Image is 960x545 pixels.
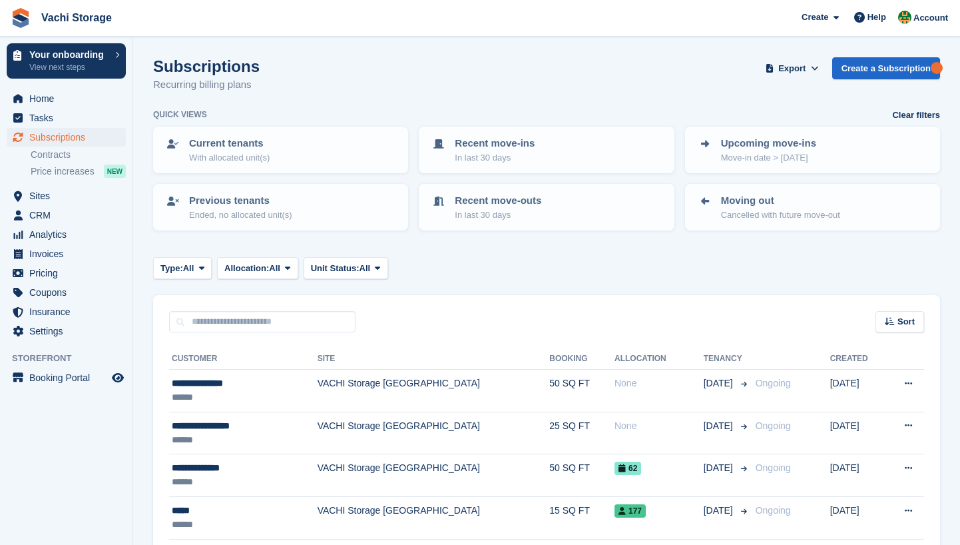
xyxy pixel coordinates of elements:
[704,348,750,370] th: Tenancy
[721,151,816,165] p: Move-in date > [DATE]
[721,193,840,209] p: Moving out
[7,109,126,127] a: menu
[455,209,541,222] p: In last 30 days
[7,368,126,387] a: menu
[29,128,109,147] span: Subscriptions
[549,454,614,497] td: 50 SQ FT
[549,370,614,412] td: 50 SQ FT
[455,193,541,209] p: Recent move-outs
[830,496,885,539] td: [DATE]
[892,109,940,122] a: Clear filters
[913,11,948,25] span: Account
[756,505,791,516] span: Ongoing
[7,322,126,340] a: menu
[29,206,109,225] span: CRM
[756,462,791,473] span: Ongoing
[756,420,791,431] span: Ongoing
[31,165,95,178] span: Price increases
[29,109,109,127] span: Tasks
[29,225,109,244] span: Analytics
[153,57,260,75] h1: Subscriptions
[189,151,270,165] p: With allocated unit(s)
[224,262,269,275] span: Allocation:
[830,412,885,454] td: [DATE]
[304,257,388,279] button: Unit Status: All
[153,77,260,93] p: Recurring billing plans
[549,412,614,454] td: 25 SQ FT
[455,151,535,165] p: In last 30 days
[12,352,132,365] span: Storefront
[614,419,704,433] div: None
[7,187,126,205] a: menu
[763,57,822,79] button: Export
[897,315,915,328] span: Sort
[29,302,109,321] span: Insurance
[7,264,126,282] a: menu
[614,376,704,390] div: None
[704,376,736,390] span: [DATE]
[318,496,550,539] td: VACHI Storage [GEOGRAPHIC_DATA]
[217,257,298,279] button: Allocation: All
[160,262,183,275] span: Type:
[778,62,806,75] span: Export
[269,262,280,275] span: All
[455,136,535,151] p: Recent move-ins
[7,89,126,108] a: menu
[29,245,109,263] span: Invoices
[29,283,109,302] span: Coupons
[931,62,943,74] div: Tooltip anchor
[29,89,109,108] span: Home
[830,370,885,412] td: [DATE]
[318,412,550,454] td: VACHI Storage [GEOGRAPHIC_DATA]
[7,245,126,263] a: menu
[704,419,736,433] span: [DATE]
[7,206,126,225] a: menu
[189,136,270,151] p: Current tenants
[756,378,791,388] span: Ongoing
[7,43,126,79] a: Your onboarding View next steps
[183,262,194,275] span: All
[867,11,886,24] span: Help
[29,61,109,73] p: View next steps
[29,322,109,340] span: Settings
[721,136,816,151] p: Upcoming move-ins
[549,496,614,539] td: 15 SQ FT
[420,128,672,172] a: Recent move-ins In last 30 days
[614,504,646,518] span: 177
[110,370,126,386] a: Preview store
[7,225,126,244] a: menu
[154,185,407,229] a: Previous tenants Ended, no allocated unit(s)
[11,8,31,28] img: stora-icon-8386f47178a22dfd0bd8f6a31ec36ba5ce8667c1dd55bd0f319d3a0aa187defe.svg
[189,193,292,209] p: Previous tenants
[7,128,126,147] a: menu
[830,454,885,497] td: [DATE]
[802,11,828,24] span: Create
[154,128,407,172] a: Current tenants With allocated unit(s)
[29,187,109,205] span: Sites
[686,128,939,172] a: Upcoming move-ins Move-in date > [DATE]
[7,283,126,302] a: menu
[360,262,371,275] span: All
[704,504,736,518] span: [DATE]
[614,348,704,370] th: Allocation
[29,50,109,59] p: Your onboarding
[153,257,212,279] button: Type: All
[104,165,126,178] div: NEW
[721,209,840,222] p: Cancelled with future move-out
[318,454,550,497] td: VACHI Storage [GEOGRAPHIC_DATA]
[704,461,736,475] span: [DATE]
[832,57,940,79] a: Create a Subscription
[189,209,292,222] p: Ended, no allocated unit(s)
[318,348,550,370] th: Site
[36,7,117,29] a: Vachi Storage
[153,109,207,121] h6: Quick views
[898,11,911,24] img: Anete
[614,462,641,475] span: 62
[29,368,109,387] span: Booking Portal
[31,164,126,179] a: Price increases NEW
[31,149,126,161] a: Contracts
[549,348,614,370] th: Booking
[311,262,360,275] span: Unit Status:
[318,370,550,412] td: VACHI Storage [GEOGRAPHIC_DATA]
[169,348,318,370] th: Customer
